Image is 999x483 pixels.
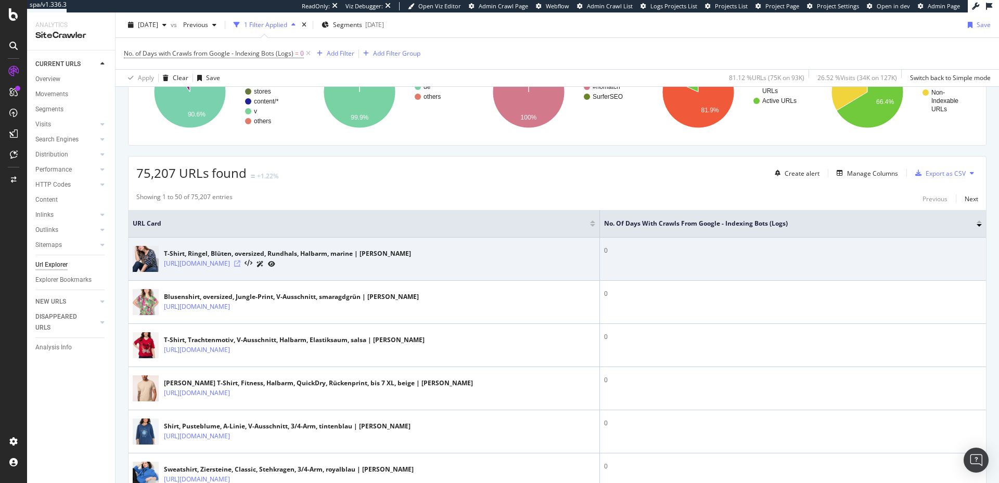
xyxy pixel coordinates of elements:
[418,2,461,10] span: Open Viz Editor
[268,258,275,269] a: URL Inspection
[164,465,414,474] div: Sweatshirt, Ziersteine, Classic, Stehkragen, 3/4-Arm, royalblau | [PERSON_NAME]
[136,192,233,205] div: Showing 1 to 50 of 75,207 entries
[133,219,587,228] span: URL Card
[254,118,271,125] text: others
[300,46,304,61] span: 0
[536,2,569,10] a: Webflow
[906,70,991,86] button: Switch back to Simple mode
[35,194,58,205] div: Content
[729,73,804,82] div: 81.12 % URLs ( 75K on 93K )
[35,119,97,130] a: Visits
[814,47,976,137] svg: A chart.
[164,249,411,258] div: T-Shirt, Ringel, Blüten, oversized, Rundhals, Halbarm, marine | [PERSON_NAME]
[926,169,966,178] div: Export as CSV
[977,20,991,29] div: Save
[35,210,54,220] div: Inlinks
[35,89,108,100] a: Movements
[133,369,159,408] img: main image
[35,74,60,85] div: Overview
[35,240,62,251] div: Sitemaps
[604,462,982,471] div: 0
[923,194,947,203] div: Previous
[164,335,425,345] div: T-Shirt, Trachtenmotiv, V-Ausschnitt, Halbarm, Elastiksaum, salsa | [PERSON_NAME]
[138,20,158,29] span: 2025 Aug. 17th
[124,49,293,58] span: No. of Days with Crawls from Google - Indexing Bots (Logs)
[35,259,108,270] a: Url Explorer
[317,17,388,33] button: Segments[DATE]
[35,89,68,100] div: Movements
[521,114,537,121] text: 100%
[964,448,989,473] div: Open Intercom Messenger
[546,2,569,10] span: Webflow
[136,164,247,181] span: 75,207 URLs found
[164,378,473,388] div: [PERSON_NAME] T-Shirt, Fitness, Halbarm, QuickDry, Rückenprint, bis 7 XL, beige | [PERSON_NAME]
[587,2,633,10] span: Admin Crawl List
[35,225,97,236] a: Outlinks
[35,311,97,333] a: DISAPPEARED URLS
[35,149,68,160] div: Distribution
[234,260,240,267] a: Visit Online Page
[171,20,179,29] span: vs
[931,97,958,105] text: Indexable
[762,97,797,105] text: Active URLs
[345,2,383,10] div: Viz Debugger:
[424,83,431,90] text: de
[604,219,961,228] span: No. of Days with Crawls from Google - Indexing Bots (Logs)
[35,134,97,145] a: Search Engines
[35,104,108,115] a: Segments
[133,283,159,322] img: main image
[910,73,991,82] div: Switch back to Simple mode
[35,149,97,160] a: Distribution
[817,73,897,82] div: 26.52 % Visits ( 34K on 127K )
[593,83,620,90] text: #nomatch
[164,422,411,431] div: Shirt, Pusteblume, A-Linie, V-Ausschnitt, 3/4-Arm, tintenblau | [PERSON_NAME]
[755,2,799,10] a: Project Page
[35,240,97,251] a: Sitemaps
[479,2,528,10] span: Admin Crawl Page
[257,172,278,180] div: +1.22%
[133,412,159,451] img: main image
[35,311,88,333] div: DISAPPEARED URLS
[327,49,354,58] div: Add Filter
[701,107,719,114] text: 81.9%
[424,93,441,100] text: others
[931,89,945,96] text: Non-
[35,164,97,175] a: Performance
[365,20,384,29] div: [DATE]
[965,192,978,205] button: Next
[35,134,79,145] div: Search Engines
[475,47,637,137] svg: A chart.
[164,302,230,312] a: [URL][DOMAIN_NAME]
[807,2,859,10] a: Project Settings
[164,345,230,355] a: [URL][DOMAIN_NAME]
[313,47,354,60] button: Add Filter
[254,108,257,115] text: v
[179,20,208,29] span: Previous
[124,17,171,33] button: [DATE]
[604,332,982,342] div: 0
[918,2,960,10] a: Admin Page
[928,2,960,10] span: Admin Page
[832,167,898,179] button: Manage Columns
[251,175,255,178] img: Equal
[650,2,697,10] span: Logs Projects List
[306,47,468,137] svg: A chart.
[188,111,206,118] text: 90.6%
[35,194,108,205] a: Content
[164,431,230,441] a: [URL][DOMAIN_NAME]
[593,93,623,100] text: SurferSEO
[302,2,330,10] div: ReadOnly:
[164,258,230,269] a: [URL][DOMAIN_NAME]
[408,2,461,10] a: Open Viz Editor
[359,47,420,60] button: Add Filter Group
[373,49,420,58] div: Add Filter Group
[164,388,230,398] a: [URL][DOMAIN_NAME]
[35,164,72,175] div: Performance
[604,375,982,385] div: 0
[762,87,778,95] text: URLs
[604,246,982,255] div: 0
[964,17,991,33] button: Save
